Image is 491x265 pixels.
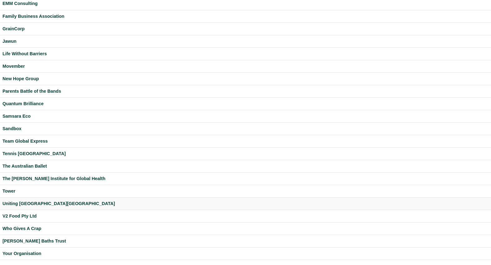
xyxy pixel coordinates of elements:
[2,63,489,70] a: Movember
[2,250,489,257] a: Your Organisation
[2,100,489,107] a: Quantum Brilliance
[2,38,489,45] a: Jawun
[2,125,489,132] a: Sandbox
[2,25,489,32] a: GrainCorp
[2,175,489,182] a: The [PERSON_NAME] Institute for Global Health
[2,213,489,220] a: V2 Food Pty Ltd
[2,225,489,232] a: Who Gives A Crap
[2,238,489,245] a: [PERSON_NAME] Baths Trust
[2,200,489,207] a: Uniting [GEOGRAPHIC_DATA][GEOGRAPHIC_DATA]
[2,75,489,82] a: New Hope Group
[2,13,489,20] a: Family Business Association
[2,188,489,195] a: Tower
[2,150,489,157] a: Tennis [GEOGRAPHIC_DATA]
[2,138,489,145] a: Team Global Express
[2,163,489,170] a: The Australian Ballet
[2,50,489,57] a: Life Without Barriers
[2,113,489,120] a: Samsara Eco
[2,88,489,95] a: Parents Battle of the Bands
